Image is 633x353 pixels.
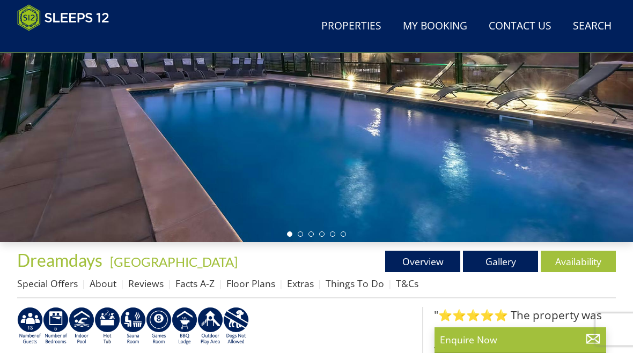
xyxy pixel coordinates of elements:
[110,254,238,269] a: [GEOGRAPHIC_DATA]
[146,307,172,346] img: AD_4nXdrZMsjcYNLGsKuA84hRzvIbesVCpXJ0qqnwZoX5ch9Zjv73tWe4fnFRs2gJ9dSiUubhZXckSJX_mqrZBmYExREIfryF...
[17,250,102,271] span: Dreamdays
[128,277,164,290] a: Reviews
[94,307,120,346] img: AD_4nXcpX5uDwed6-YChlrI2BYOgXwgg3aqYHOhRm0XfZB-YtQW2NrmeCr45vGAfVKUq4uWnc59ZmEsEzoF5o39EWARlT1ewO...
[197,307,223,346] img: AD_4nXfjdDqPkGBf7Vpi6H87bmAUe5GYCbodrAbU4sf37YN55BCjSXGx5ZgBV7Vb9EJZsXiNVuyAiuJUB3WVt-w9eJ0vaBcHg...
[69,307,94,346] img: AD_4nXei2dp4L7_L8OvME76Xy1PUX32_NMHbHVSts-g-ZAVb8bILrMcUKZI2vRNdEqfWP017x6NFeUMZMqnp0JYknAB97-jDN...
[541,251,616,272] a: Availability
[326,277,384,290] a: Things To Do
[399,14,472,39] a: My Booking
[440,333,601,347] p: Enquire Now
[12,37,124,47] iframe: Customer reviews powered by Trustpilot
[43,307,69,346] img: AD_4nXdbpp640i7IVFfqLTtqWv0Ghs4xmNECk-ef49VdV_vDwaVrQ5kQ5qbfts81iob6kJkelLjJ-SykKD7z1RllkDxiBG08n...
[17,4,109,31] img: Sleeps 12
[175,277,215,290] a: Facts A-Z
[317,14,386,39] a: Properties
[223,307,249,346] img: AD_4nXfkFtrpaXUtUFzPNUuRY6lw1_AXVJtVz-U2ei5YX5aGQiUrqNXS9iwbJN5FWUDjNILFFLOXd6gEz37UJtgCcJbKwxVV0...
[569,14,616,39] a: Search
[287,277,314,290] a: Extras
[172,307,197,346] img: AD_4nXfdu1WaBqbCvRx5dFd3XGC71CFesPHPPZknGuZzXQvBzugmLudJYyY22b9IpSVlKbnRjXo7AJLKEyhYodtd_Fvedgm5q...
[120,307,146,346] img: AD_4nXdjbGEeivCGLLmyT_JEP7bTfXsjgyLfnLszUAQeQ4RcokDYHVBt5R8-zTDbAVICNoGv1Dwc3nsbUb1qR6CAkrbZUeZBN...
[17,277,78,290] a: Special Offers
[463,251,538,272] a: Gallery
[396,277,418,290] a: T&Cs
[17,307,43,346] img: AD_4nXe1Z9PyiJ_WX0TgogrRbsj7YWwCnT_2AsxK1GzcA0_A8uXDhdghsuUKsh23dUtPvQKM2tnwGY6JVJ4_JqXixy61d5ADF...
[484,14,556,39] a: Contact Us
[385,251,460,272] a: Overview
[90,277,116,290] a: About
[226,277,275,290] a: Floor Plans
[17,250,106,271] a: Dreamdays
[106,254,238,269] span: -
